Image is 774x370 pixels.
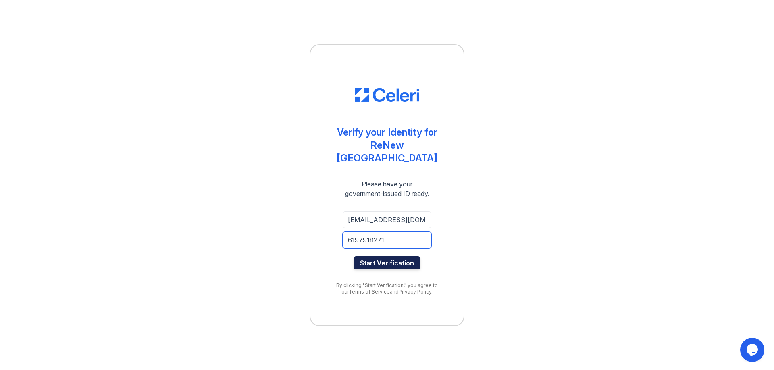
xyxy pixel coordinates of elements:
[349,289,390,295] a: Terms of Service
[399,289,433,295] a: Privacy Policy.
[343,232,431,248] input: Phone
[740,338,766,362] iframe: chat widget
[331,179,444,198] div: Please have your government-issued ID ready.
[327,126,447,165] div: Verify your Identity for ReNew [GEOGRAPHIC_DATA]
[355,88,419,102] img: CE_Logo_Blue-a8612792a0a2168367f1c8372b55b34899dd931a85d93a1a3d3e32e68fde9ad4.png
[343,211,431,228] input: Email
[354,256,420,269] button: Start Verification
[327,282,447,295] div: By clicking "Start Verification," you agree to our and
